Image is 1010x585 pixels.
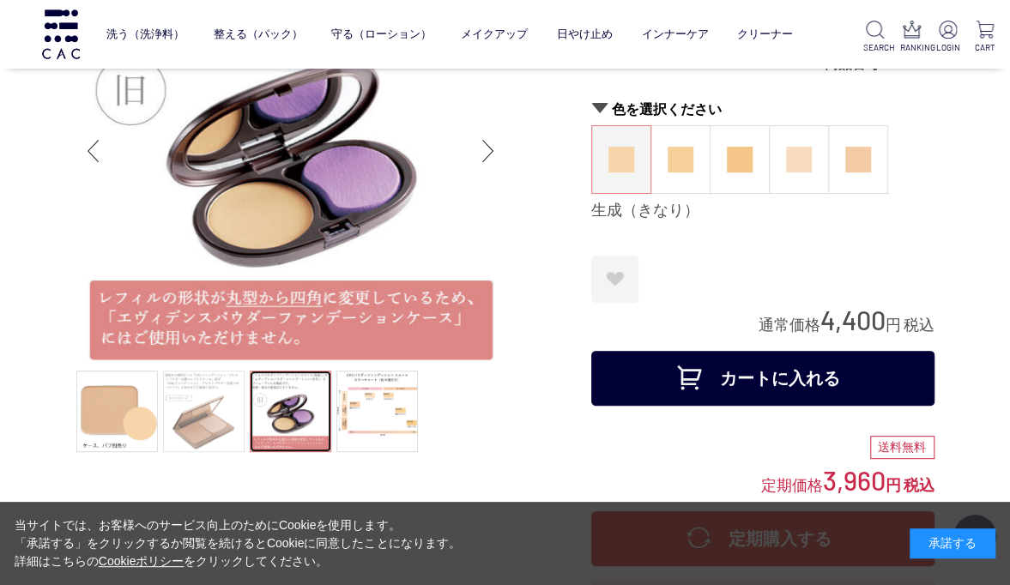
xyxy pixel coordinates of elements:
span: 3,960 [823,464,886,496]
span: 税込 [904,317,934,334]
a: RANKING [900,21,923,54]
a: CART [973,21,996,54]
a: インナーケア [641,15,708,55]
dl: 小麦（こむぎ） [710,125,770,194]
a: 桜（さくら） [770,126,828,193]
img: 生成（きなり） [608,147,634,172]
button: カートに入れる [591,351,934,406]
div: Previous slide [76,117,111,185]
a: 薄紅（うすべに） [829,126,887,193]
span: 定期価格 [761,475,823,494]
img: 小麦（こむぎ） [727,147,753,172]
p: LOGIN [936,41,959,54]
p: SEARCH [863,41,886,54]
div: 生成（きなり） [591,201,934,221]
a: Cookieポリシー [99,554,184,568]
dl: 薄紅（うすべに） [828,125,888,194]
div: 承諾する [910,528,995,558]
img: 薄紅（うすべに） [845,147,871,172]
img: 蜂蜜（はちみつ） [668,147,693,172]
div: 送料無料 [870,436,934,460]
p: CART [973,41,996,54]
a: 小麦（こむぎ） [711,126,769,193]
a: お気に入りに登録する [591,256,638,303]
a: SEARCH [863,21,886,54]
dl: 桜（さくら） [769,125,829,194]
dl: 生成（きなり） [591,125,651,194]
span: 4,400 [820,304,886,335]
a: 整える（パック） [214,15,303,55]
a: 蜂蜜（はちみつ） [651,126,710,193]
a: 守る（ローション） [331,15,432,55]
div: 当サイトでは、お客様へのサービス向上のためにCookieを使用します。 「承諾する」をクリックするか閲覧を続けるとCookieに同意したことになります。 詳細はこちらの をクリックしてください。 [15,516,461,570]
h2: 色を選択ください [591,100,934,118]
span: 円 [886,317,901,334]
span: 円 [886,477,901,494]
dl: 蜂蜜（はちみつ） [650,125,711,194]
div: Next slide [471,117,505,185]
span: 税込 [904,477,934,494]
a: メイクアップ [461,15,528,55]
span: 通常価格 [759,317,820,334]
a: LOGIN [936,21,959,54]
img: logo [39,9,82,58]
a: 日やけ止め [557,15,613,55]
img: 桜（さくら） [786,147,812,172]
a: クリーナー [737,15,793,55]
p: RANKING [900,41,923,54]
a: 洗う（洗浄料） [106,15,184,55]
